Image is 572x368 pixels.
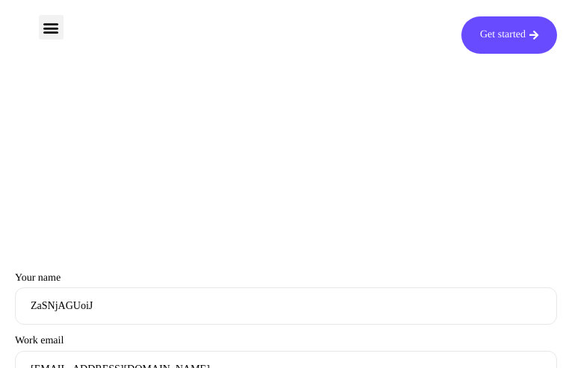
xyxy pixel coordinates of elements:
a: Get started [461,16,557,54]
input: Your name [15,287,557,325]
div: Menu Toggle [39,15,64,40]
span: Get started [480,30,526,40]
label: Your name [15,272,557,325]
